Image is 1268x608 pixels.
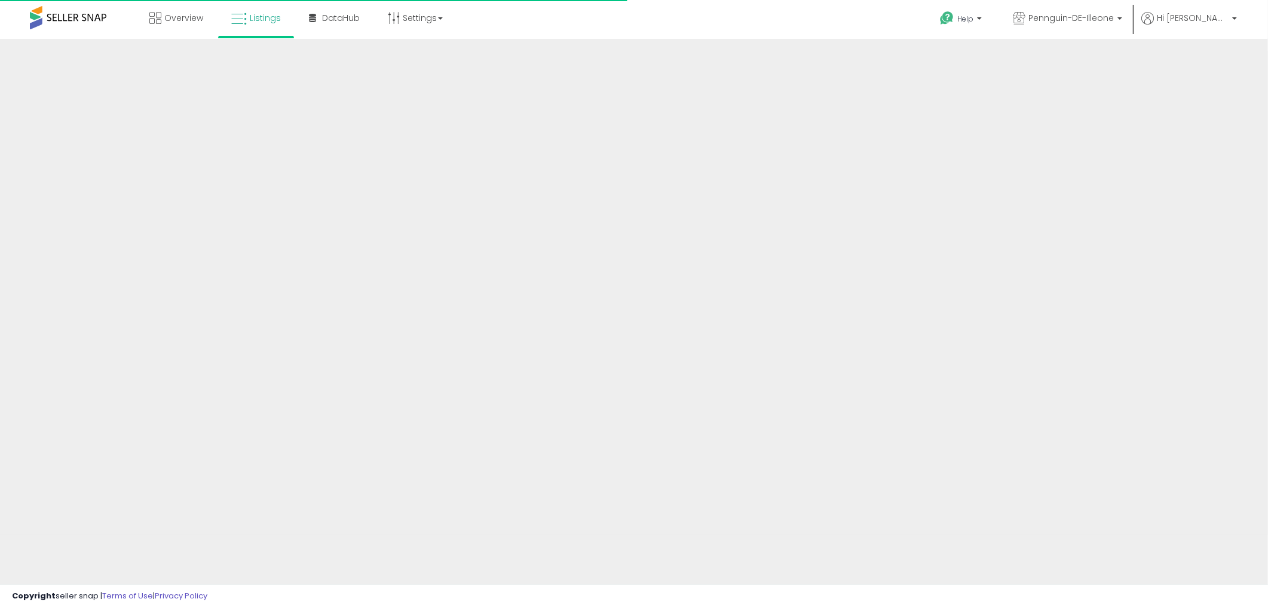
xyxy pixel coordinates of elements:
span: Overview [164,12,203,24]
span: Hi [PERSON_NAME] [1157,12,1229,24]
span: Help [957,14,973,24]
span: Pennguin-DE-Illeone [1028,12,1114,24]
i: Get Help [939,11,954,26]
a: Hi [PERSON_NAME] [1141,12,1237,39]
span: DataHub [322,12,360,24]
a: Help [930,2,994,39]
span: Listings [250,12,281,24]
